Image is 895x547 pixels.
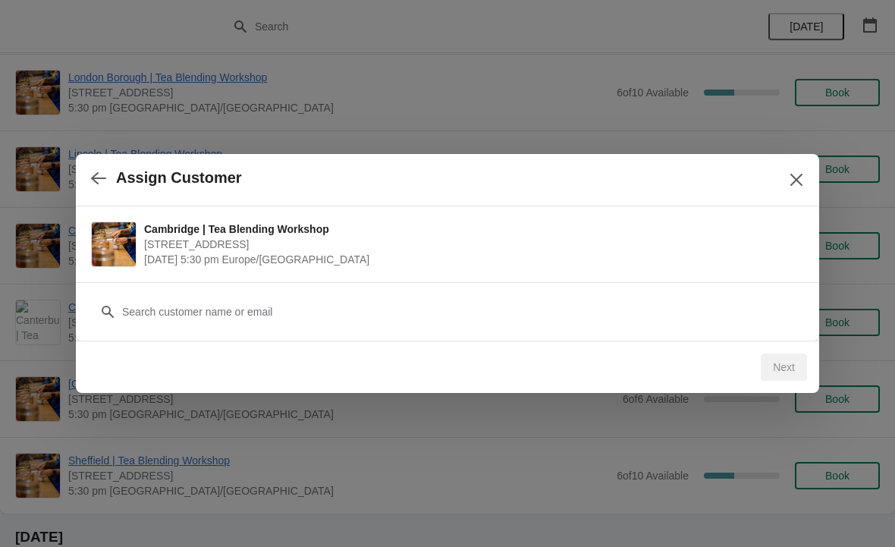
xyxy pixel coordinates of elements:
[783,166,810,193] button: Close
[144,237,796,252] span: [STREET_ADDRESS]
[92,222,136,266] img: Cambridge | Tea Blending Workshop | 8-9 Green Street, Cambridge, CB2 3JU | October 5 | 5:30 pm Eu...
[116,169,242,187] h2: Assign Customer
[121,298,804,325] input: Search customer name or email
[144,252,796,267] span: [DATE] 5:30 pm Europe/[GEOGRAPHIC_DATA]
[144,222,796,237] span: Cambridge | Tea Blending Workshop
